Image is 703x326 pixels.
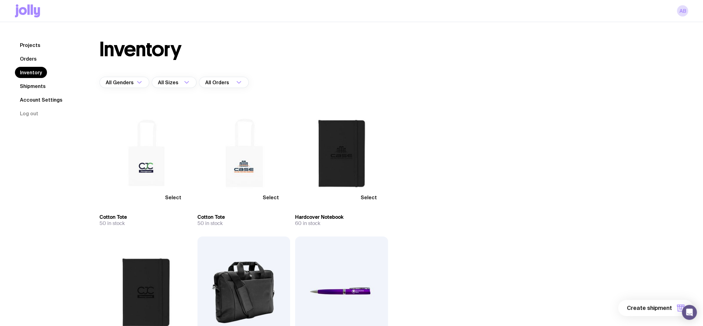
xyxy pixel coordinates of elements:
input: Search for option [180,77,182,88]
a: Inventory [15,67,47,78]
span: All Genders [106,77,135,88]
span: Select [165,194,181,200]
div: Search for option [199,77,249,88]
span: 60 in stock [295,220,320,227]
span: Create shipment [627,304,672,312]
a: Account Settings [15,94,67,105]
h1: Inventory [99,39,181,59]
a: AB [677,5,688,16]
div: Search for option [99,77,149,88]
a: Shipments [15,80,51,92]
span: 50 in stock [99,220,125,227]
button: Create shipment [618,300,693,316]
span: Select [361,194,377,200]
div: Open Intercom Messenger [682,305,697,320]
span: 50 in stock [197,220,223,227]
span: All Sizes [158,77,180,88]
a: Orders [15,53,42,64]
h3: Hardcover Notebook [295,214,388,220]
span: All Orders [205,77,230,88]
h3: Cotton Tote [99,214,192,220]
span: Select [263,194,279,200]
button: Log out [15,108,43,119]
input: Search for option [230,77,234,88]
a: Projects [15,39,45,51]
div: Search for option [152,77,197,88]
h3: Cotton Tote [197,214,290,220]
